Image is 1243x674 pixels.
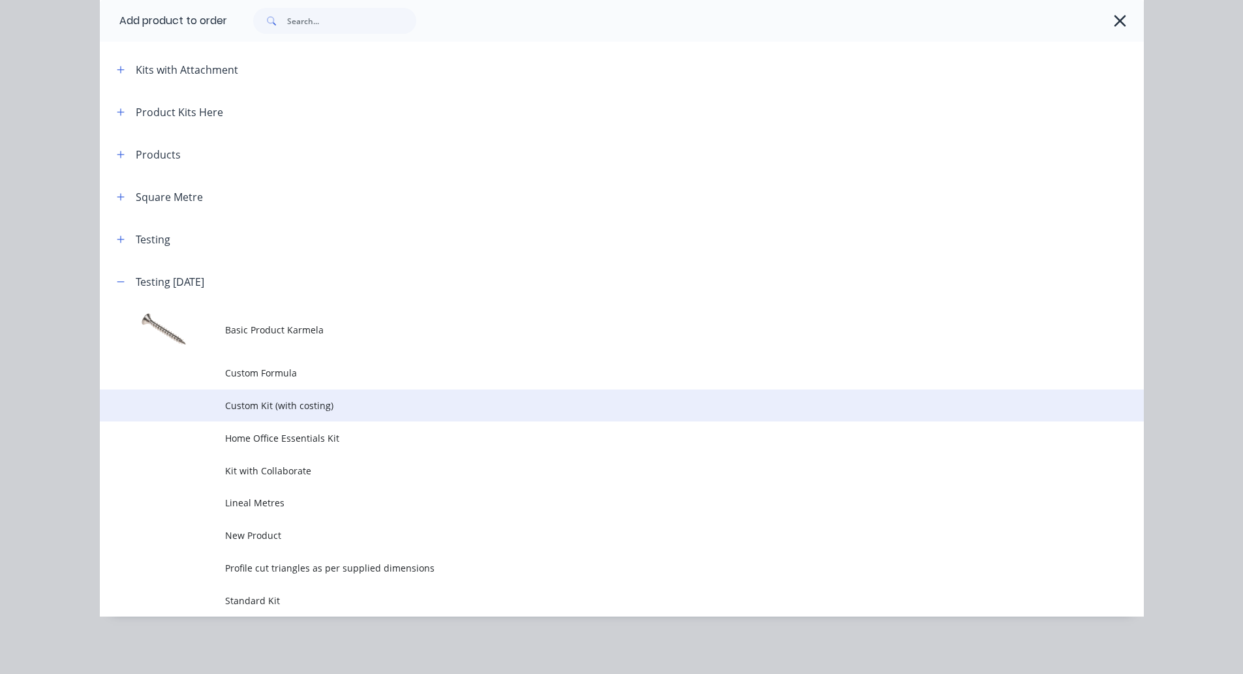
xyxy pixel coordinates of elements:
div: Testing [136,232,170,247]
div: Product Kits Here [136,104,223,120]
input: Search... [287,8,416,34]
span: Home Office Essentials Kit [225,431,960,445]
div: Kits with Attachment [136,62,238,78]
span: New Product [225,528,960,542]
span: Kit with Collaborate [225,464,960,478]
span: Custom Kit (with costing) [225,399,960,412]
span: Standard Kit [225,594,960,607]
span: Custom Formula [225,366,960,380]
span: Lineal Metres [225,496,960,510]
span: Basic Product Karmela [225,323,960,337]
div: Products [136,147,181,162]
div: Testing [DATE] [136,274,204,290]
div: Square Metre [136,189,203,205]
span: Profile cut triangles as per supplied dimensions [225,561,960,575]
